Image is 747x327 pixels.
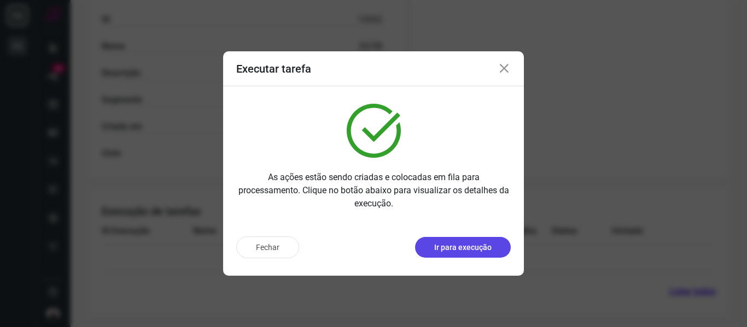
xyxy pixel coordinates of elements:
p: As ações estão sendo criadas e colocadas em fila para processamento. Clique no botão abaixo para ... [236,171,511,210]
img: verified.svg [347,104,401,158]
h3: Executar tarefa [236,62,311,75]
button: Fechar [236,236,299,258]
p: Ir para execução [434,242,492,253]
button: Ir para execução [415,237,511,258]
